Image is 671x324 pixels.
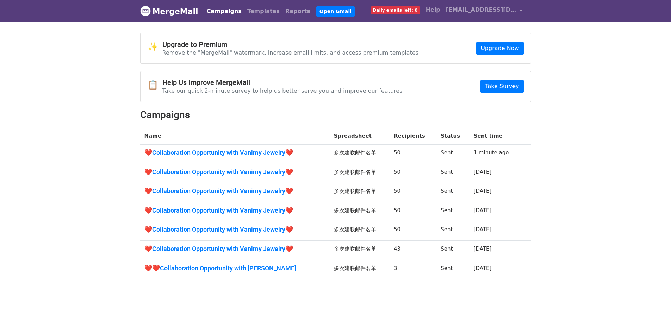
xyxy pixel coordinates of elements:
[330,145,390,164] td: 多次建联邮件名单
[390,260,436,279] td: 3
[436,260,469,279] td: Sent
[330,241,390,260] td: 多次建联邮件名单
[148,42,162,52] span: ✨
[330,202,390,221] td: 多次建联邮件名单
[474,149,509,156] a: 1 minute ago
[144,187,325,195] a: ❤️Collaboration Opportunity with Vanimy Jewelry❤️
[390,202,436,221] td: 50
[144,226,325,233] a: ❤️Collaboration Opportunity with Vanimy Jewelry❤️
[390,164,436,183] td: 50
[330,164,390,183] td: 多次建联邮件名单
[330,183,390,202] td: 多次建联邮件名单
[162,40,419,49] h4: Upgrade to Premium
[144,149,325,157] a: ❤️Collaboration Opportunity with Vanimy Jewelry❤️
[162,49,419,56] p: Remove the "MergeMail" watermark, increase email limits, and access premium templates
[390,145,436,164] td: 50
[446,6,516,14] span: [EMAIL_ADDRESS][DOMAIN_NAME]
[436,183,469,202] td: Sent
[476,42,523,55] a: Upgrade Now
[368,3,423,17] a: Daily emails left: 0
[436,164,469,183] td: Sent
[436,241,469,260] td: Sent
[162,78,403,87] h4: Help Us Improve MergeMail
[140,4,198,19] a: MergeMail
[474,265,492,271] a: [DATE]
[144,168,325,176] a: ❤️Collaboration Opportunity with Vanimy Jewelry❤️
[148,80,162,90] span: 📋
[244,4,282,18] a: Templates
[443,3,526,19] a: [EMAIL_ADDRESS][DOMAIN_NAME]
[282,4,313,18] a: Reports
[390,221,436,241] td: 50
[140,128,330,145] th: Name
[204,4,244,18] a: Campaigns
[470,128,521,145] th: Sent time
[436,221,469,241] td: Sent
[480,80,523,93] a: Take Survey
[474,169,492,175] a: [DATE]
[474,188,492,194] a: [DATE]
[436,145,469,164] td: Sent
[330,221,390,241] td: 多次建联邮件名单
[144,207,325,214] a: ❤️Collaboration Opportunity with Vanimy Jewelry❤️
[144,264,325,272] a: ❤️❤️Collaboration Opportunity with [PERSON_NAME]
[140,109,531,121] h2: Campaigns
[144,245,325,253] a: ❤️Collaboration Opportunity with Vanimy Jewelry❤️
[423,3,443,17] a: Help
[162,87,403,94] p: Take our quick 2-minute survey to help us better serve you and improve our features
[474,207,492,214] a: [DATE]
[436,128,469,145] th: Status
[140,6,151,16] img: MergeMail logo
[474,246,492,252] a: [DATE]
[390,183,436,202] td: 50
[330,128,390,145] th: Spreadsheet
[474,226,492,233] a: [DATE]
[316,6,355,17] a: Open Gmail
[390,241,436,260] td: 43
[330,260,390,279] td: 多次建联邮件名单
[390,128,436,145] th: Recipients
[436,202,469,221] td: Sent
[371,6,420,14] span: Daily emails left: 0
